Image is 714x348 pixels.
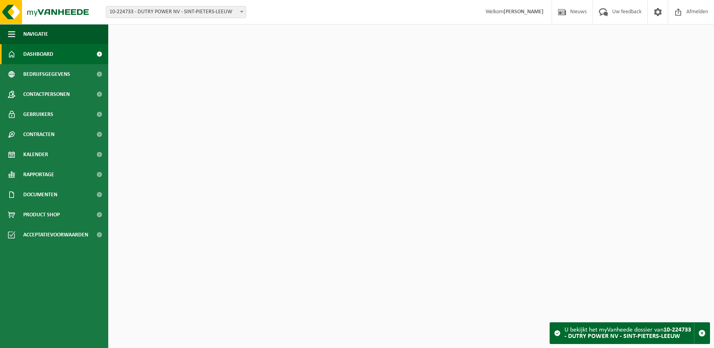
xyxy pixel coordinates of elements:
[23,84,70,104] span: Contactpersonen
[23,225,88,245] span: Acceptatievoorwaarden
[23,205,60,225] span: Product Shop
[23,185,57,205] span: Documenten
[564,327,691,340] strong: 10-224733 - DUTRY POWER NV - SINT-PIETERS-LEEUW
[23,144,48,165] span: Kalender
[23,104,53,124] span: Gebruikers
[23,165,54,185] span: Rapportage
[504,9,544,15] strong: [PERSON_NAME]
[23,124,55,144] span: Contracten
[23,24,48,44] span: Navigatie
[23,64,70,84] span: Bedrijfsgegevens
[23,44,53,64] span: Dashboard
[106,6,246,18] span: 10-224733 - DUTRY POWER NV - SINT-PIETERS-LEEUW
[564,323,694,344] div: U bekijkt het myVanheede dossier van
